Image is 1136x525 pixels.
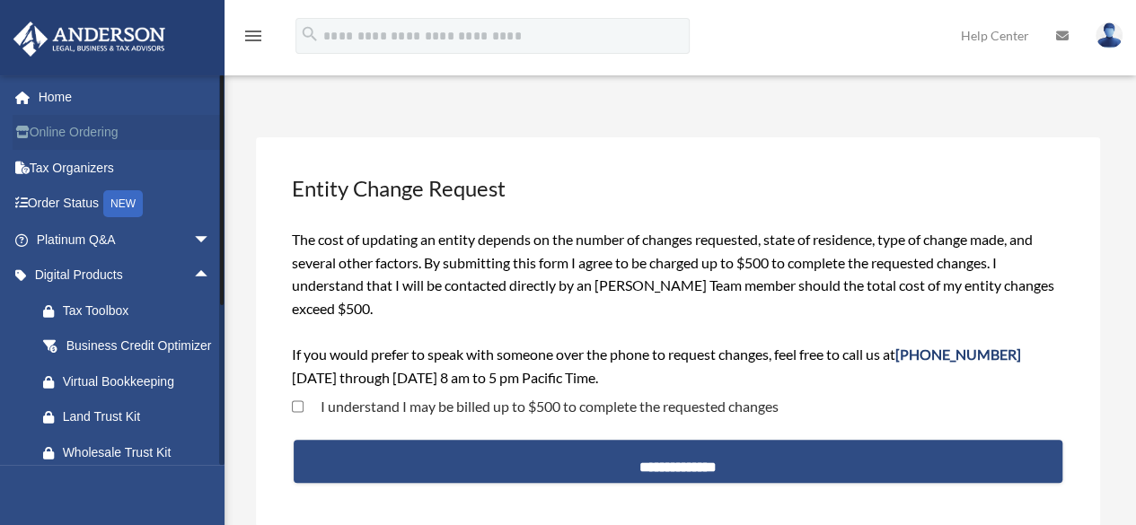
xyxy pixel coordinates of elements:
a: menu [242,31,264,47]
a: Platinum Q&Aarrow_drop_down [13,222,238,258]
a: Order StatusNEW [13,186,238,223]
i: search [300,24,320,44]
i: menu [242,25,264,47]
span: arrow_drop_up [193,258,229,294]
span: The cost of updating an entity depends on the number of changes requested, state of residence, ty... [292,231,1054,386]
a: Digital Productsarrow_drop_up [13,258,238,293]
a: Business Credit Optimizer [25,328,238,364]
span: [PHONE_NUMBER] [895,346,1021,363]
div: NEW [103,190,143,217]
img: User Pic [1096,22,1123,48]
a: Land Trust Kit [25,399,238,435]
div: Land Trust Kit [63,406,216,428]
span: arrow_drop_down [193,222,229,258]
a: Virtual Bookkeeping [25,363,238,399]
div: Wholesale Trust Kit [63,442,216,464]
h3: Entity Change Request [290,171,1067,206]
div: Tax Toolbox [63,300,216,322]
label: I understand I may be billed up to $500 to complete the requested changes [304,399,779,414]
a: Home [13,79,238,115]
img: Anderson Advisors Platinum Portal [8,22,171,57]
a: Tax Organizers [13,150,238,186]
a: Wholesale Trust Kit [25,434,238,470]
a: Tax Toolbox [25,293,238,328]
a: Online Ordering [13,115,238,151]
div: Business Credit Optimizer [63,335,216,357]
div: Virtual Bookkeeping [63,371,216,393]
